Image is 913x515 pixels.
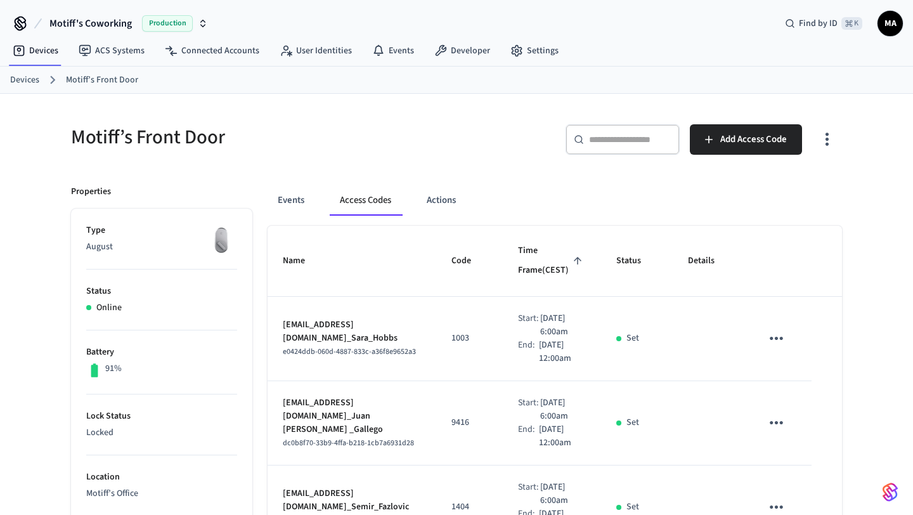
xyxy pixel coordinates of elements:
a: Developer [424,39,500,62]
span: Motiff's Coworking [49,16,132,31]
p: Status [86,285,237,298]
a: User Identities [269,39,362,62]
p: [DATE] 6:00am [540,481,586,507]
p: Locked [86,426,237,440]
p: Battery [86,346,237,359]
p: Set [626,500,639,514]
div: Start: [518,481,540,507]
div: End: [518,423,539,450]
span: Name [283,251,321,271]
button: Actions [417,185,466,216]
img: SeamLogoGradient.69752ec5.svg [883,482,898,502]
p: Location [86,471,237,484]
p: 9416 [451,416,488,429]
span: Add Access Code [720,131,787,148]
span: Code [451,251,488,271]
span: Production [142,15,193,32]
p: 1404 [451,500,488,514]
button: MA [877,11,903,36]
p: Set [626,416,639,429]
a: ACS Systems [68,39,155,62]
span: ⌘ K [841,17,862,30]
span: Find by ID [799,17,838,30]
img: August Wifi Smart Lock 3rd Gen, Silver, Front [205,224,237,256]
p: 91% [105,362,122,375]
p: Set [626,332,639,345]
p: [DATE] 6:00am [540,312,586,339]
span: e0424ddb-060d-4887-833c-a36f8e9652a3 [283,346,416,357]
p: [DATE] 12:00am [539,423,586,450]
div: Find by ID⌘ K [775,12,872,35]
p: Online [96,301,122,315]
div: ant example [268,185,842,216]
p: Lock Status [86,410,237,423]
a: Motiff’s Front Door [66,74,138,87]
p: Properties [71,185,111,199]
a: Devices [10,74,39,87]
p: [EMAIL_ADDRESS][DOMAIN_NAME]_Sara_Hobbs [283,318,421,345]
a: Settings [500,39,569,62]
h5: Motiff’s Front Door [71,124,449,150]
p: August [86,240,237,254]
span: dc0b8f70-33b9-4ffa-b218-1cb7a6931d28 [283,438,414,448]
button: Access Codes [330,185,401,216]
span: Status [616,251,657,271]
p: [EMAIL_ADDRESS][DOMAIN_NAME]_Semir_Fazlovic [283,487,421,514]
span: Details [688,251,731,271]
div: Start: [518,312,540,339]
p: [DATE] 6:00am [540,396,586,423]
button: Add Access Code [690,124,802,155]
p: 1003 [451,332,488,345]
a: Events [362,39,424,62]
p: Type [86,224,237,237]
p: [EMAIL_ADDRESS][DOMAIN_NAME]_Juan [PERSON_NAME] _Gallego [283,396,421,436]
a: Connected Accounts [155,39,269,62]
button: Events [268,185,314,216]
p: [DATE] 12:00am [539,339,586,365]
span: Time Frame(CEST) [518,241,586,281]
a: Devices [3,39,68,62]
div: End: [518,339,539,365]
p: Motiff’s Office [86,487,237,500]
span: MA [879,12,902,35]
div: Start: [518,396,540,423]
